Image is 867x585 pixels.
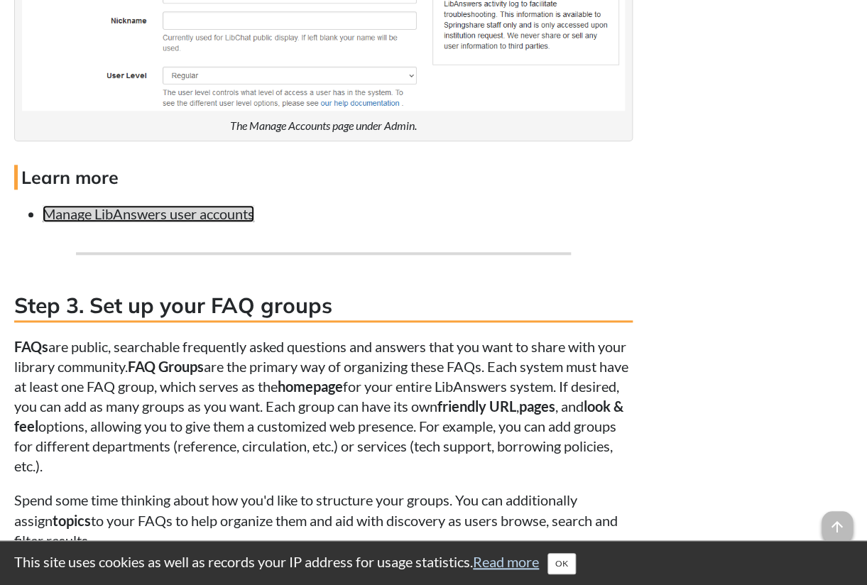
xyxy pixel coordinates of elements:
[128,358,204,375] strong: FAQ Groups
[14,337,633,476] p: are public, searchable frequently asked questions and answers that you want to share with your li...
[519,398,555,415] strong: pages
[14,338,48,355] strong: FAQs
[53,511,91,528] strong: topics
[278,378,343,395] strong: homepage
[43,205,254,222] a: Manage LibAnswers user accounts
[14,165,633,190] h4: Learn more
[14,290,633,322] h3: Step 3. Set up your FAQ groups
[473,553,539,570] a: Read more
[230,118,417,133] figcaption: The Manage Accounts page under Admin.
[437,398,516,415] strong: friendly URL
[822,513,853,530] a: arrow_upward
[14,490,633,550] p: Spend some time thinking about how you'd like to structure your groups. You can additionally assi...
[547,553,576,574] button: Close
[822,511,853,542] span: arrow_upward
